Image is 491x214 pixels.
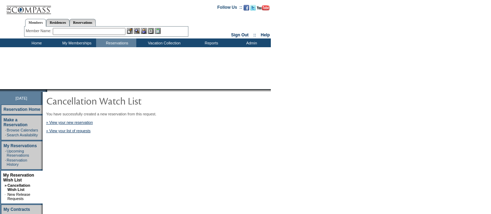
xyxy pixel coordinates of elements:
td: Reports [190,38,231,47]
a: Reservation History [7,158,27,166]
span: :: [253,33,256,37]
a: Sign Out [231,33,248,37]
img: Reservations [148,28,154,34]
img: b_edit.gif [127,28,133,34]
a: Reservation Home [3,107,40,112]
a: Search Availability [7,133,38,137]
td: Home [16,38,56,47]
img: View [134,28,140,34]
div: Member Name: [26,28,53,34]
a: « View your list of requests [46,129,91,133]
b: » [5,183,7,187]
a: My Reservations [3,143,37,148]
a: Subscribe to our YouTube Channel [257,7,269,11]
a: Cancellation Wish List [7,183,30,192]
td: · [5,133,6,137]
td: My Memberships [56,38,96,47]
td: Admin [231,38,271,47]
td: · [5,128,6,132]
img: Become our fan on Facebook [244,5,249,10]
img: Subscribe to our YouTube Channel [257,5,269,10]
img: b_calculator.gif [155,28,161,34]
a: My Contracts [3,207,30,212]
td: · [5,192,7,201]
a: Make a Reservation [3,117,28,127]
img: pgTtlCancellationNotification.gif [46,94,186,108]
a: Upcoming Reservations [7,149,29,157]
span: You have successfully created a new reservation from this request. [46,112,156,116]
td: · [5,158,6,166]
a: » View your new reservation [46,120,93,124]
img: Follow us on Twitter [250,5,256,10]
a: Reservations [70,19,96,26]
img: blank.gif [47,89,48,92]
span: [DATE] [15,96,27,100]
a: Help [261,33,270,37]
td: Vacation Collection [136,38,190,47]
td: Follow Us :: [217,4,242,13]
img: promoShadowLeftCorner.gif [45,89,47,92]
img: Impersonate [141,28,147,34]
td: · [5,149,6,157]
a: Browse Calendars [7,128,38,132]
a: Residences [46,19,70,26]
a: My Reservation Wish List [3,173,34,183]
a: Follow us on Twitter [250,7,256,11]
td: Reservations [96,38,136,47]
a: Become our fan on Facebook [244,7,249,11]
a: New Release Requests [7,192,30,201]
a: Members [25,19,46,27]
